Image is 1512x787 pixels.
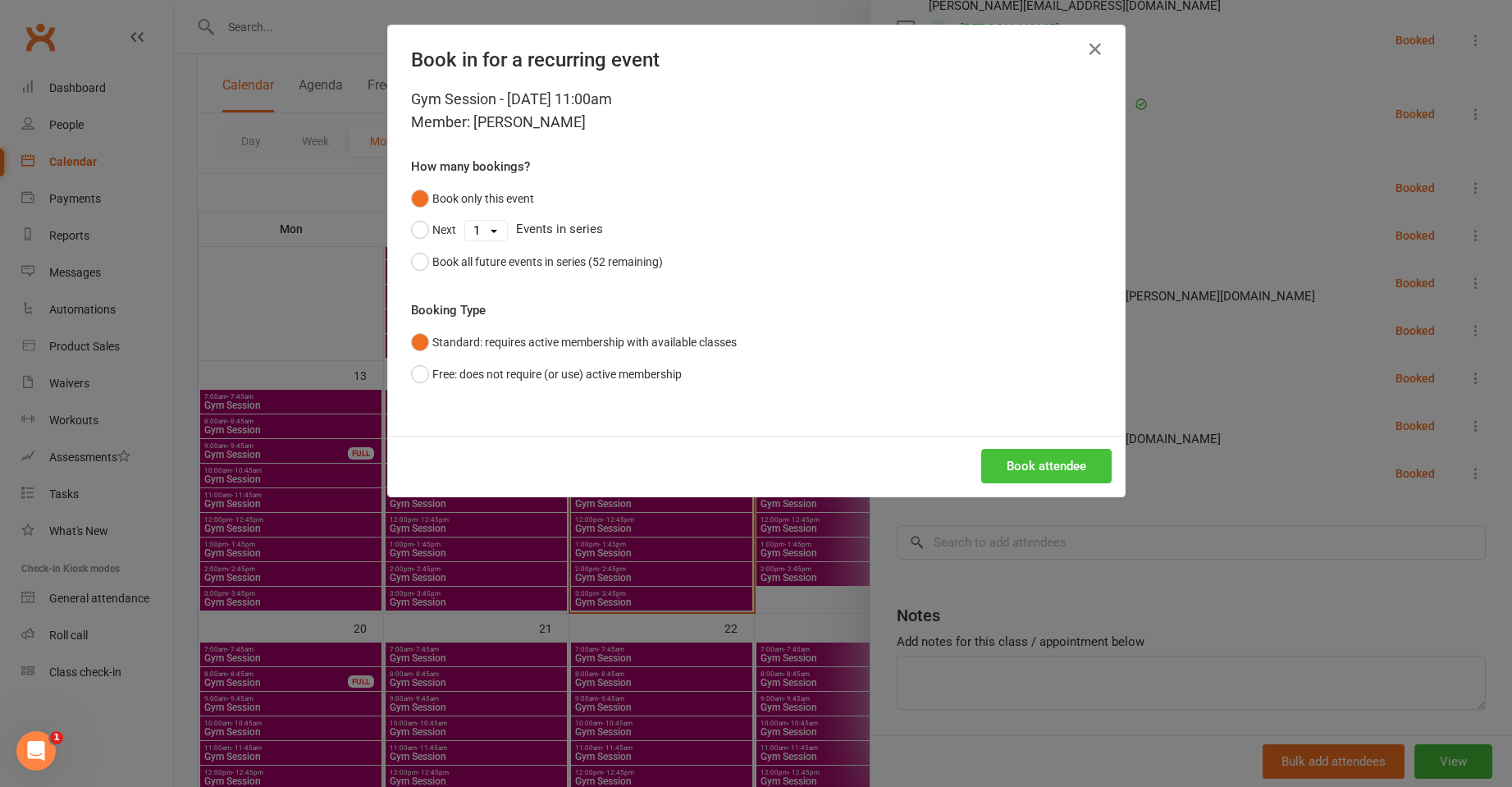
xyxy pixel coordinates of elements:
[411,359,682,390] button: Free: does not require (or use) active membership
[411,88,1102,134] div: Gym Session - [DATE] 11:00am Member: [PERSON_NAME]
[1082,36,1108,62] button: Close
[981,449,1112,483] button: Book attendee
[411,214,456,245] button: Next
[411,300,486,320] label: Booking Type
[411,48,1102,71] h4: Book in for a recurring event
[411,214,1102,245] div: Events in series
[50,731,63,744] span: 1
[411,183,534,214] button: Book only this event
[411,327,737,358] button: Standard: requires active membership with available classes
[16,731,56,771] iframe: Intercom live chat
[432,253,663,271] div: Book all future events in series (52 remaining)
[411,246,663,277] button: Book all future events in series (52 remaining)
[411,157,530,176] label: How many bookings?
